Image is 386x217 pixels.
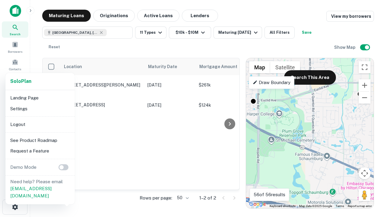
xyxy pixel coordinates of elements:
[8,135,72,146] li: See Product Roadmap
[8,93,72,103] li: Landing Page
[10,78,31,84] strong: Solo Plan
[8,103,72,114] li: Settings
[356,169,386,198] iframe: Chat Widget
[8,119,72,130] li: Logout
[10,186,52,198] a: [EMAIL_ADDRESS][DOMAIN_NAME]
[8,164,39,171] p: Demo Mode
[10,78,31,85] a: SoloPlan
[8,146,72,156] li: Request a Feature
[10,178,70,200] p: Need help? Please email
